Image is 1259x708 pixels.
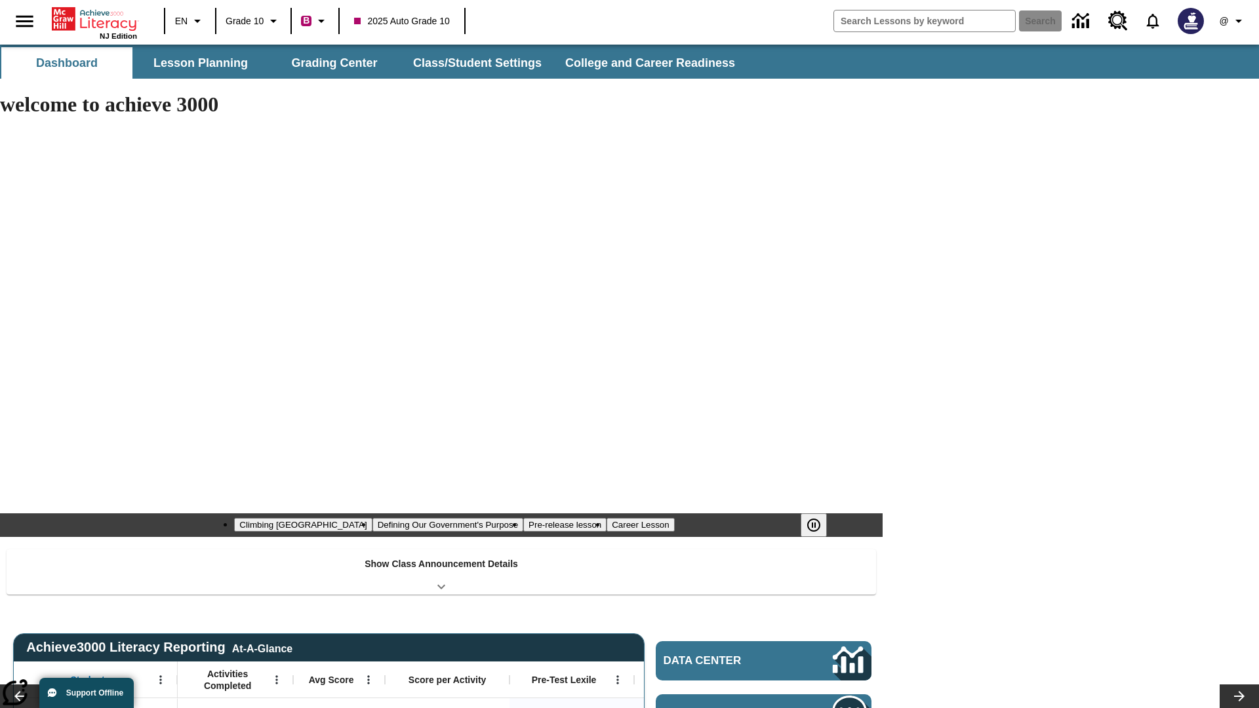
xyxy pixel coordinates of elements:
button: Slide 2 Defining Our Government's Purpose [372,518,523,532]
span: @ [1219,14,1228,28]
button: Open Menu [359,670,378,690]
a: Notifications [1136,4,1170,38]
span: NJ Edition [100,32,137,40]
button: Boost Class color is violet red. Change class color [296,9,334,33]
button: Grading Center [269,47,400,79]
button: Dashboard [1,47,132,79]
span: Score per Activity [409,674,487,686]
span: Activities Completed [184,668,271,692]
span: Data Center [664,654,788,667]
span: 2025 Auto Grade 10 [354,14,449,28]
button: Slide 1 Climbing Mount Tai [234,518,372,532]
input: search field [834,10,1015,31]
img: Avatar [1178,8,1204,34]
div: Home [52,5,137,40]
p: Show Class Announcement Details [365,557,518,571]
button: Language: EN, Select a language [169,9,211,33]
a: Data Center [656,641,871,680]
a: Resource Center, Will open in new tab [1100,3,1136,39]
span: Grade 10 [226,14,264,28]
div: Show Class Announcement Details [7,549,876,595]
span: EN [175,14,188,28]
div: Pause [801,513,840,537]
button: Pause [801,513,827,537]
button: Slide 4 Career Lesson [607,518,674,532]
span: Support Offline [66,688,123,698]
a: Data Center [1064,3,1100,39]
button: Profile/Settings [1212,9,1254,33]
span: Achieve3000 Literacy Reporting [26,640,292,655]
button: Open Menu [151,670,170,690]
div: At-A-Glance [232,640,292,655]
button: Lesson carousel, Next [1220,684,1259,708]
span: Pre-Test Lexile [532,674,597,686]
button: Lesson Planning [135,47,266,79]
span: Avg Score [309,674,354,686]
button: Slide 3 Pre-release lesson [523,518,607,532]
button: Grade: Grade 10, Select a grade [220,9,287,33]
span: B [303,12,310,29]
button: Select a new avatar [1170,4,1212,38]
button: Class/Student Settings [403,47,552,79]
button: Support Offline [39,678,134,708]
button: Open Menu [267,670,287,690]
button: Open Menu [608,670,628,690]
a: Home [52,6,137,32]
button: Open side menu [5,2,44,41]
span: Student [71,674,105,686]
button: College and Career Readiness [555,47,746,79]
